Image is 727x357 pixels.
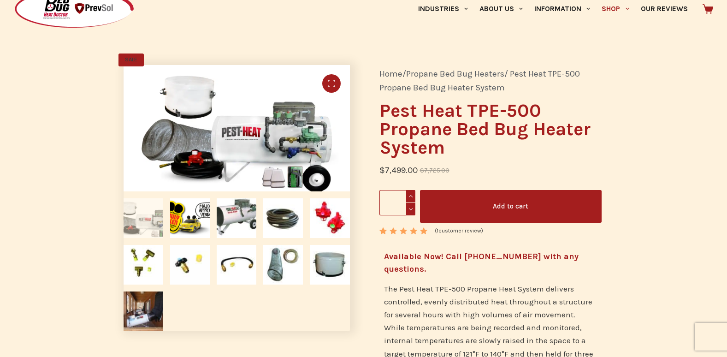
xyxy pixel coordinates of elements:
[310,245,349,285] img: Metal 18” duct adapter for Pest Heat TPE-500
[379,101,602,157] h1: Pest Heat TPE-500 Propane Bed Bug Heater System
[124,245,163,285] img: T-Block Fitting for Pest Heat TPE-500
[170,198,210,238] img: Majorly Approved Vendor by Truly Nolen
[217,245,256,285] img: 24” Pigtail for Pest Heat TPE-500
[118,54,144,66] span: SALE
[263,245,303,285] img: 18” by 25’ mylar duct for Pest Heat TPE-500
[379,227,429,277] span: Rated out of 5 based on customer rating
[217,198,256,238] img: Pest Heat TPE-500 Propane Heater to treat bed bugs, termites, and stored pests such as Grain Beatles
[384,250,597,275] h4: Available Now! Call [PHONE_NUMBER] with any questions.
[310,198,349,238] img: Red 10-PSI Regulator for Pest Heat TPE-500
[379,190,415,215] input: Product quantity
[379,165,418,175] bdi: 7,499.00
[379,165,385,175] span: $
[379,67,602,95] nav: Breadcrumb
[379,227,429,234] div: Rated 5.00 out of 5
[406,69,504,79] a: Propane Bed Bug Heaters
[124,198,163,238] img: Pest Heat TPE-500 Propane Heater Basic Package
[435,226,483,236] a: (1customer review)
[379,69,402,79] a: Home
[263,198,303,238] img: 50-foot propane hose for Pest Heat TPE-500
[322,74,341,93] a: View full-screen image gallery
[7,4,35,31] button: Open LiveChat chat widget
[379,227,386,242] span: 1
[420,190,602,223] button: Add to cart
[437,227,438,234] span: 1
[170,245,210,285] img: POL Fitting for Pest Heat TPE-500
[124,292,163,331] img: Pest Heat TPE-500 Propane Heater Treating Bed Bugs in a Camp
[420,167,449,174] bdi: 7,725.00
[420,167,424,174] span: $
